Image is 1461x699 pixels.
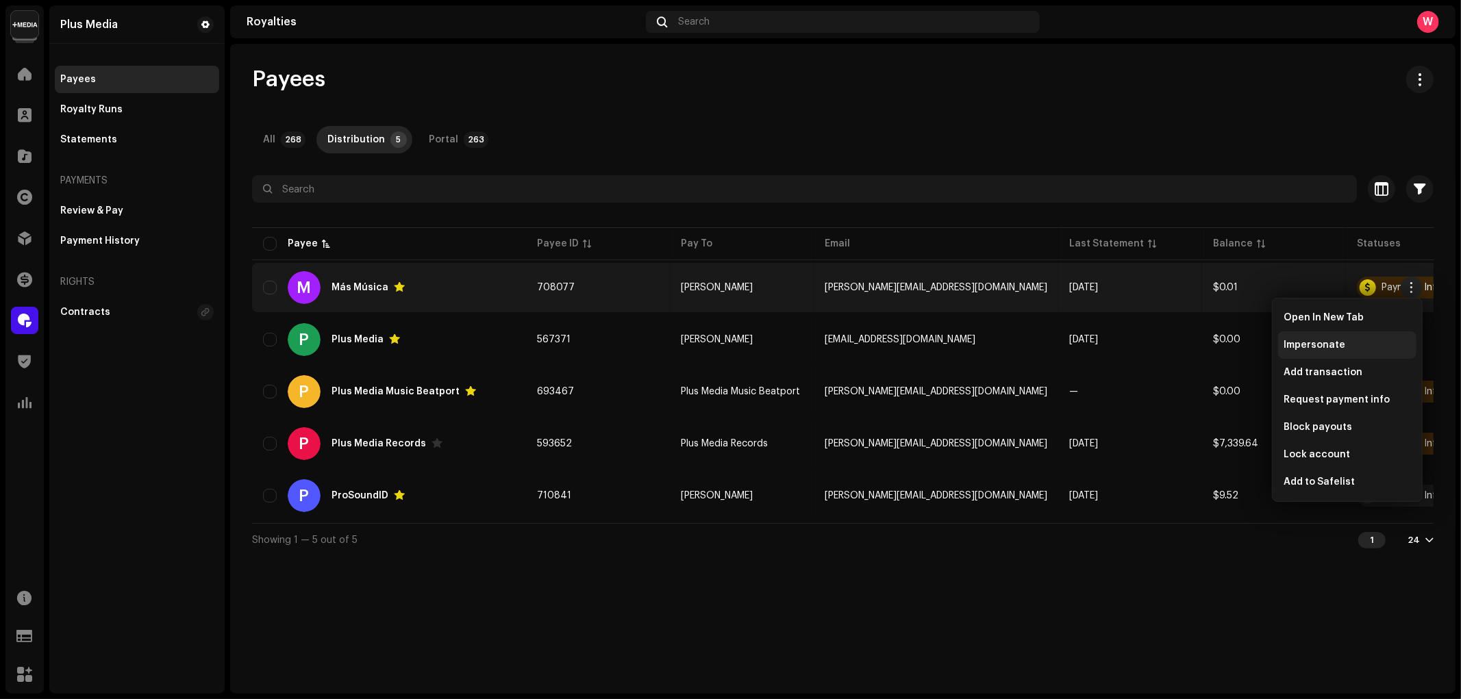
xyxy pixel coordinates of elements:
[1284,476,1355,487] span: Add to Safelist
[327,126,385,153] div: Distribution
[1213,491,1238,500] span: $9.52
[1408,535,1420,546] div: 24
[537,491,571,500] span: 710841
[60,134,117,145] div: Statements
[288,427,321,460] div: P
[252,535,358,545] span: Showing 1 — 5 out of 5
[263,126,275,153] div: All
[55,126,219,153] re-m-nav-item: Statements
[537,283,575,292] span: 708077
[681,439,768,448] span: Plus Media Records
[1284,422,1352,433] span: Block payouts
[681,491,753,500] span: Susana Fernández
[332,491,388,500] div: ProSoundID
[332,283,388,292] div: Más Música
[429,126,458,153] div: Portal
[288,375,321,408] div: P
[1213,237,1253,251] div: Balance
[55,227,219,255] re-m-nav-item: Payment History
[825,387,1047,396] span: winston-maykel@plusmediamusic.com
[537,237,579,251] div: Payee ID
[390,131,407,148] p-badge: 5
[1417,11,1439,33] div: W
[332,387,460,396] div: Plus Media Music Beatport
[332,439,426,448] div: Plus Media Records
[1069,335,1098,344] span: Jun 2025
[11,11,38,38] img: d0ab9f93-6901-4547-93e9-494644ae73ba
[825,283,1047,292] span: susana@plusmediamusic.com
[288,323,321,356] div: P
[1069,237,1144,251] div: Last Statement
[825,335,975,344] span: maykel@plusmediamusic.com
[537,439,572,448] span: 593652
[288,271,321,304] div: M
[537,335,571,344] span: 567371
[60,104,123,115] div: Royalty Runs
[681,387,800,396] span: Plus Media Music Beatport
[55,298,219,326] re-m-nav-item: Contracts
[537,387,574,396] span: 693467
[1069,387,1078,396] span: —
[464,131,488,148] p-badge: 263
[60,236,140,246] div: Payment History
[1213,439,1258,448] span: $7,339.64
[55,266,219,298] re-a-nav-header: Rights
[1213,387,1240,396] span: $0.00
[1069,491,1098,500] span: Sep 2025
[1213,283,1238,292] span: $0.01
[60,205,123,216] div: Review & Pay
[55,164,219,197] re-a-nav-header: Payments
[678,16,710,27] span: Search
[55,96,219,123] re-m-nav-item: Royalty Runs
[288,237,318,251] div: Payee
[1284,340,1345,351] span: Impersonate
[681,283,753,292] span: Susana Fernández
[1213,335,1240,344] span: $0.00
[288,479,321,512] div: P
[247,16,640,27] div: Royalties
[825,491,1047,500] span: susana@plusmediamusic.com
[1069,283,1098,292] span: Sep 2025
[281,131,305,148] p-badge: 268
[252,175,1357,203] input: Search
[60,307,110,318] div: Contracts
[55,197,219,225] re-m-nav-item: Review & Pay
[1284,367,1362,378] span: Add transaction
[1284,394,1390,405] span: Request payment info
[55,66,219,93] re-m-nav-item: Payees
[60,74,96,85] div: Payees
[332,335,384,344] div: Plus Media
[60,19,118,30] div: Plus Media
[1069,439,1098,448] span: Sep 2025
[681,335,753,344] span: Maykel Barzagas
[1358,532,1386,548] div: 1
[252,66,325,93] span: Payees
[1284,449,1350,460] span: Lock account
[1284,312,1364,323] span: Open In New Tab
[825,439,1047,448] span: maykel-robin@plusmediamusic.com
